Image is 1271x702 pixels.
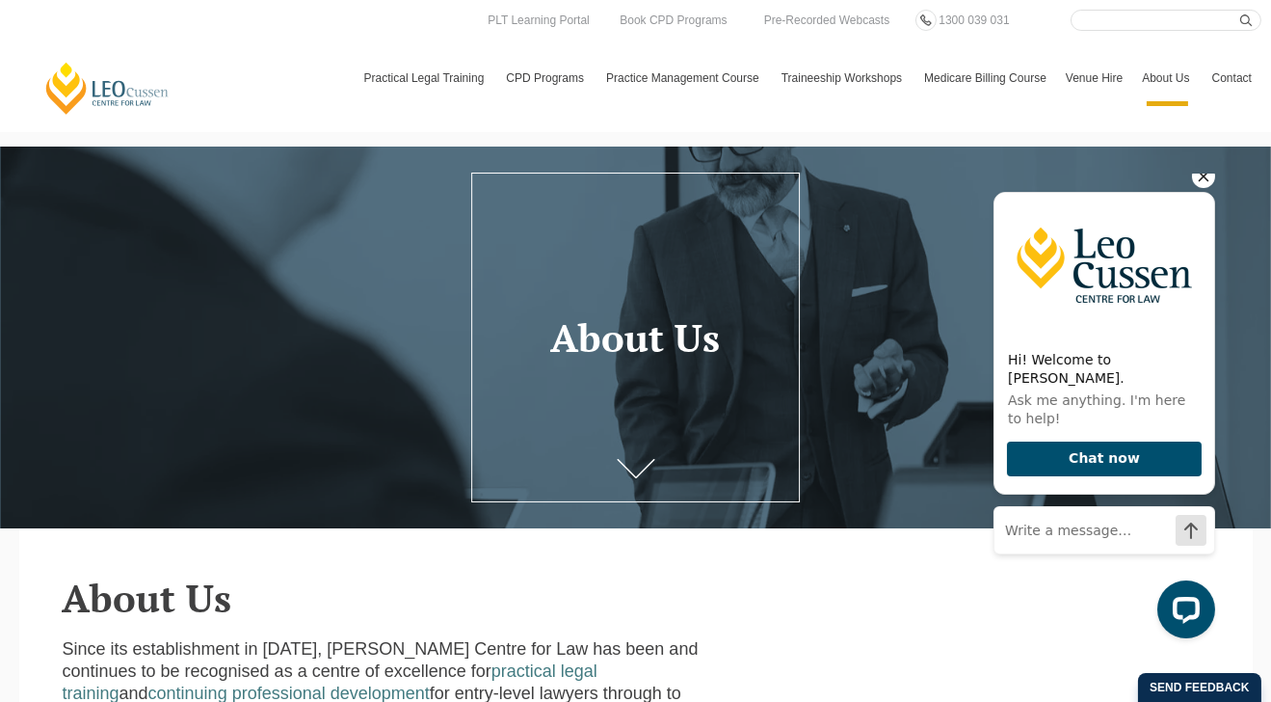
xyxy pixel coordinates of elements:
[30,177,223,214] h2: Hi! Welcome to [PERSON_NAME].
[1203,50,1261,106] a: Contact
[16,19,236,164] img: Leo Cussen Centre for Law
[63,577,1209,619] h2: About Us
[772,50,914,106] a: Traineeship Workshops
[978,174,1223,654] iframe: LiveChat chat widget
[483,10,595,31] a: PLT Learning Portal
[1056,50,1132,106] a: Venue Hire
[16,334,236,380] input: Write a message…
[179,407,237,465] button: Open LiveChat chat widget
[198,341,228,372] button: Send a message
[759,10,895,31] a: Pre-Recorded Webcasts
[596,50,772,106] a: Practice Management Course
[355,50,497,106] a: Practical Legal Training
[496,50,596,106] a: CPD Programs
[1132,50,1202,106] a: About Us
[934,10,1014,31] a: 1300 039 031
[30,218,223,255] p: Ask me anything. I'm here to help!
[43,61,172,116] a: [PERSON_NAME] Centre for Law
[939,13,1009,27] span: 1300 039 031
[914,50,1056,106] a: Medicare Billing Course
[615,10,731,31] a: Book CPD Programs
[29,268,224,304] button: Chat now
[483,316,788,359] h1: About Us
